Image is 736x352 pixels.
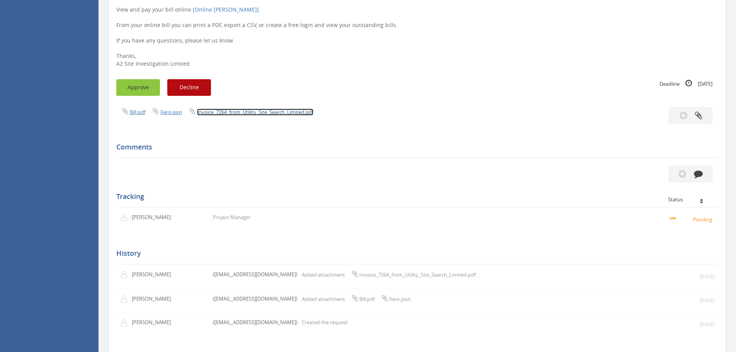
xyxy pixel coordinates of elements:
small: Pending [670,215,714,223]
img: user-icon.png [120,319,132,327]
p: [PERSON_NAME] [132,295,176,303]
a: Bill.pdf [130,109,145,116]
button: Approve [116,79,160,96]
p: [PERSON_NAME] [132,319,176,326]
button: Decline [167,79,211,96]
small: [DATE] [700,273,714,280]
span: Xero.json [389,296,411,303]
h5: Comments [116,143,712,151]
img: user-icon.png [120,271,132,279]
p: ([EMAIL_ADDRESS][DOMAIN_NAME]) [213,271,297,278]
p: Created the request [302,319,348,326]
small: [DATE] [700,297,714,304]
a: Invoice_7264_from_Utility_Site_Search_Limited.pdf [197,109,313,116]
p: ([EMAIL_ADDRESS][DOMAIN_NAME]) [213,295,297,303]
span: Invoice_7264_from_Utility_Site_Search_Limited.pdf [359,271,476,278]
small: [DATE] [700,321,714,328]
img: user-icon.png [120,295,132,303]
p: ([EMAIL_ADDRESS][DOMAIN_NAME]) [213,319,297,326]
p: Project Manager [213,214,251,221]
p: Added attachment [302,294,411,303]
h5: History [116,250,712,257]
span: Bill.pdf [359,296,375,303]
div: Status [668,197,712,202]
p: [PERSON_NAME] [132,214,176,221]
p: [PERSON_NAME] [132,271,176,278]
img: user-icon.png [120,214,132,221]
h5: Tracking [116,193,712,201]
a: [Online [PERSON_NAME]] [193,6,259,13]
small: Deadline [DATE] [660,79,712,88]
a: Xero.json [160,109,182,116]
p: Added attachment [302,270,476,279]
